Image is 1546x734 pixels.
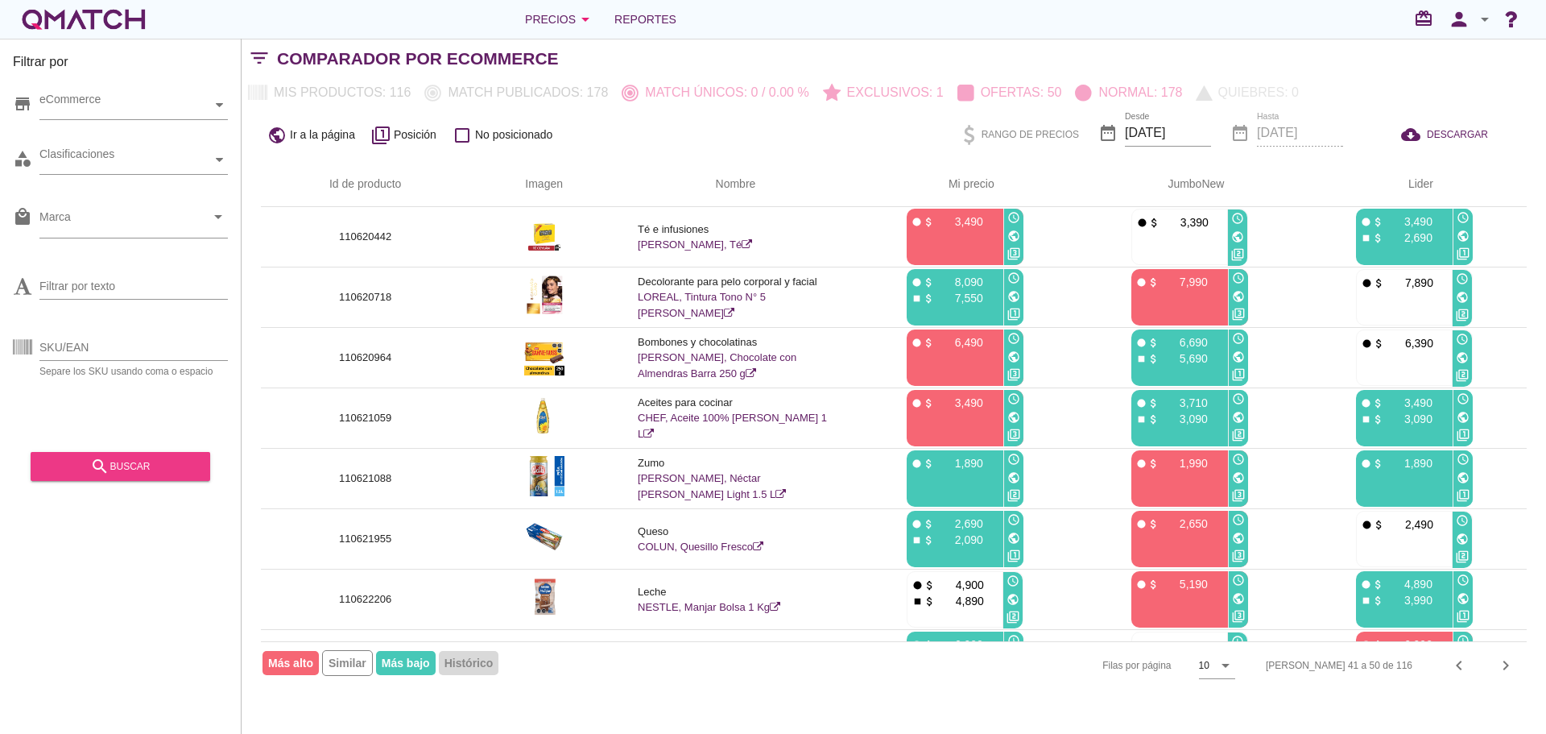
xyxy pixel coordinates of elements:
[1159,411,1208,427] p: 3,090
[1372,595,1384,607] i: attach_money
[638,274,833,290] p: Decolorante para pelo corporal y facial
[1007,247,1020,260] i: filter_3
[1147,276,1159,288] i: attach_money
[1216,656,1235,675] i: arrow_drop_down
[1384,230,1432,246] p: 2,690
[1457,634,1470,647] i: access_time
[1384,455,1432,471] p: 1,890
[1007,411,1020,424] i: public
[1007,513,1020,526] i: access_time
[638,222,833,238] p: Té e infusiones
[277,46,559,72] h2: Comparador por eCommerce
[1199,658,1209,673] div: 10
[1372,458,1384,470] i: attach_money
[1232,290,1245,303] i: public
[935,395,983,411] p: 3,490
[1384,576,1432,592] p: 4,890
[923,397,935,409] i: attach_money
[267,126,287,145] i: public
[524,275,564,315] img: 110620718_3.jpg
[638,524,833,540] p: Queso
[639,83,808,102] p: Match únicos: 0 / 0.00 %
[1231,212,1244,225] i: access_time
[911,276,923,288] i: fiber_manual_record
[13,149,32,168] i: category
[911,595,924,608] i: stop
[638,472,786,500] a: [PERSON_NAME], Néctar [PERSON_NAME] Light 1.5 L
[936,577,984,593] p: 4,900
[1007,368,1020,381] i: filter_3
[1443,8,1475,31] i: person
[1077,162,1302,207] th: JumboNew: Not sorted. Activate to sort ascending.
[1148,640,1160,652] i: attach_money
[1232,350,1245,363] i: public
[1384,395,1432,411] p: 3,490
[1385,516,1433,533] p: 2,490
[1136,217,1148,229] i: fiber_manual_record
[911,397,923,409] i: fiber_manual_record
[13,94,32,114] i: store
[1457,489,1470,502] i: filter_1
[1135,458,1147,470] i: fiber_manual_record
[911,639,923,651] i: fiber_manual_record
[935,214,983,230] p: 3,490
[911,579,924,591] i: fiber_manual_record
[1456,333,1469,346] i: access_time
[13,207,32,226] i: local_mall
[1232,429,1245,442] i: filter_2
[1147,353,1159,365] i: attach_money
[1007,453,1020,466] i: access_time
[638,584,833,600] p: Leche
[1147,413,1159,425] i: attach_money
[1401,125,1427,144] i: cloud_download
[1457,610,1470,623] i: filter_1
[1159,350,1208,367] p: 5,690
[923,292,935,305] i: attach_money
[1232,532,1245,545] i: public
[911,216,923,228] i: fiber_manual_record
[1266,658,1412,673] div: [PERSON_NAME] 41 a 50 de 116
[1007,211,1020,224] i: access_time
[935,516,983,532] p: 2,690
[1135,413,1147,425] i: stop
[935,532,983,548] p: 2,090
[1125,120,1211,146] input: Desde
[524,456,564,496] img: 110621088_3.jpg
[1388,120,1501,149] button: DESCARGAR
[638,351,796,379] a: [PERSON_NAME], Chocolate con Almendras Barra 250 g
[31,452,210,481] button: buscar
[1147,397,1159,409] i: attach_money
[924,595,936,608] i: attach_money
[853,162,1077,207] th: Mi precio: Not sorted. Activate to sort ascending.
[1135,518,1147,530] i: fiber_manual_record
[1384,592,1432,608] p: 3,990
[1135,397,1147,409] i: fiber_manual_record
[1457,392,1470,405] i: access_time
[923,337,935,349] i: attach_money
[935,290,983,306] p: 7,550
[280,471,450,487] p: 110621088
[1159,516,1208,532] p: 2,650
[1384,411,1432,427] p: 3,090
[911,518,923,530] i: fiber_manual_record
[1007,230,1020,243] i: public
[39,367,228,376] div: Separe los SKU usando coma o espacio
[816,78,951,107] button: Exclusivos: 1
[43,457,197,476] div: buscar
[90,457,110,476] i: search
[1232,368,1245,381] i: filter_1
[371,126,391,145] i: filter_1
[1360,639,1372,651] i: fiber_manual_record
[1456,533,1469,545] i: public
[1360,595,1372,607] i: stop
[1360,413,1372,425] i: stop
[1007,471,1020,484] i: public
[1456,351,1469,364] i: public
[1135,276,1147,288] i: fiber_manual_record
[1496,656,1515,675] i: chevron_right
[1457,471,1470,484] i: public
[923,534,935,546] i: attach_money
[322,650,373,676] span: Similar
[524,637,564,678] img: 110622482_3.jpg
[638,334,833,350] p: Bombones y chocolatinas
